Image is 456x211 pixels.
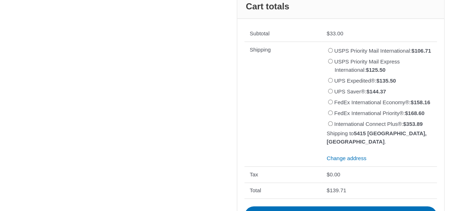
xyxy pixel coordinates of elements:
span: $ [405,110,408,116]
th: Tax [244,166,322,183]
bdi: 0.00 [327,171,340,177]
bdi: 139.71 [327,187,346,193]
span: $ [411,48,414,54]
bdi: 135.50 [376,78,396,84]
span: $ [327,30,329,36]
bdi: 33.00 [327,30,343,36]
label: USPS Priority Mail International: [334,48,431,54]
label: FedEx International Priority®: [334,110,424,116]
span: $ [403,121,406,127]
a: Change address [327,155,366,161]
th: Shipping [244,41,322,166]
span: $ [376,78,379,84]
label: International Connect Plus®: [334,121,422,127]
bdi: 158.16 [411,99,430,105]
label: UPS Saver®: [334,88,386,94]
bdi: 144.37 [366,88,386,94]
span: $ [327,171,329,177]
bdi: 106.71 [411,48,431,54]
bdi: 353.89 [403,121,422,127]
label: UPS Expedited®: [334,78,396,84]
strong: 5415 [GEOGRAPHIC_DATA], [GEOGRAPHIC_DATA] [327,130,426,145]
span: $ [366,88,369,94]
th: Subtotal [244,26,322,42]
label: USPS Priority Mail Express International: [334,58,400,73]
bdi: 168.60 [405,110,424,116]
span: $ [366,67,369,73]
bdi: 125.50 [366,67,385,73]
th: Total [244,183,322,199]
span: $ [327,187,329,193]
span: $ [411,99,413,105]
p: Shipping to . [327,129,431,146]
label: FedEx International Economy®: [334,99,430,105]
